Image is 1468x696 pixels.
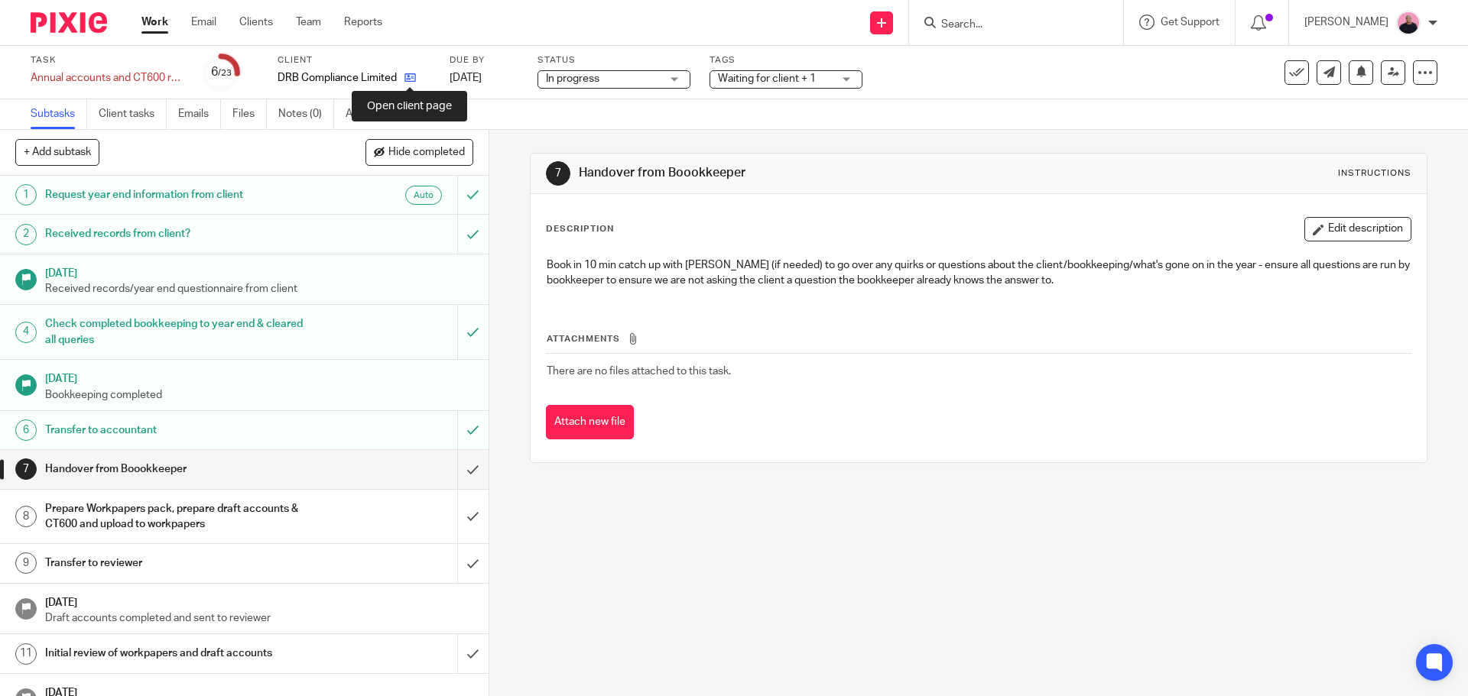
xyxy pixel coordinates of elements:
a: Reports [344,15,382,30]
h1: Prepare Workpapers pack, prepare draft accounts & CT600 and upload to workpapers [45,497,310,536]
h1: Request year end information from client [45,183,310,206]
div: 11 [15,643,37,665]
div: Auto [405,186,442,205]
div: 7 [546,161,570,186]
div: 1 [15,184,37,206]
h1: Transfer to accountant [45,419,310,442]
div: 2 [15,224,37,245]
span: In progress [546,73,599,84]
p: Bookkeeping completed [45,387,473,403]
button: Attach new file [546,405,634,439]
p: Description [546,223,614,235]
label: Due by [450,54,518,66]
span: Hide completed [388,147,465,159]
span: Waiting for client + 1 [718,73,816,84]
span: There are no files attached to this task. [547,366,731,377]
a: Team [296,15,321,30]
h1: Handover from Boookkeeper [579,165,1012,181]
div: Instructions [1338,167,1411,180]
a: Notes (0) [278,99,334,129]
img: Bio%20-%20Kemi%20.png [1396,11,1421,35]
a: Emails [178,99,221,129]
button: Hide completed [365,139,473,165]
h1: Received records from client? [45,222,310,245]
label: Tags [710,54,862,66]
button: + Add subtask [15,139,99,165]
img: Pixie [31,12,107,33]
div: 6 [211,63,232,81]
div: Annual accounts and CT600 return [31,70,183,86]
a: Audit logs [346,99,404,129]
h1: [DATE] [45,262,473,281]
p: Draft accounts completed and sent to reviewer [45,610,473,626]
h1: Handover from Boookkeeper [45,458,310,481]
a: Clients [239,15,273,30]
a: Client tasks [99,99,167,129]
h1: [DATE] [45,591,473,610]
span: [DATE] [450,73,482,83]
p: DRB Compliance Limited [278,70,397,86]
input: Search [940,18,1077,32]
span: Attachments [547,335,620,343]
button: Edit description [1304,217,1411,241]
h1: Check completed bookkeeping to year end & cleared all queries [45,312,310,351]
p: [PERSON_NAME] [1304,15,1388,30]
div: 7 [15,458,37,480]
span: Get Support [1161,17,1220,28]
label: Status [538,54,690,66]
h1: Initial review of workpapers and draft accounts [45,642,310,665]
h1: Transfer to reviewer [45,552,310,575]
div: 8 [15,506,37,527]
a: Files [232,99,267,129]
a: Subtasks [31,99,87,129]
p: Received records/year end questionnaire from client [45,281,473,296]
label: Client [278,54,430,66]
a: Email [191,15,216,30]
a: Work [141,15,168,30]
h1: [DATE] [45,367,473,387]
div: 4 [15,322,37,343]
small: /23 [218,69,232,77]
label: Task [31,54,183,66]
p: Book in 10 min catch up with [PERSON_NAME] (if needed) to go over any quirks or questions about t... [547,257,1410,289]
div: 9 [15,552,37,574]
div: 6 [15,419,37,441]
